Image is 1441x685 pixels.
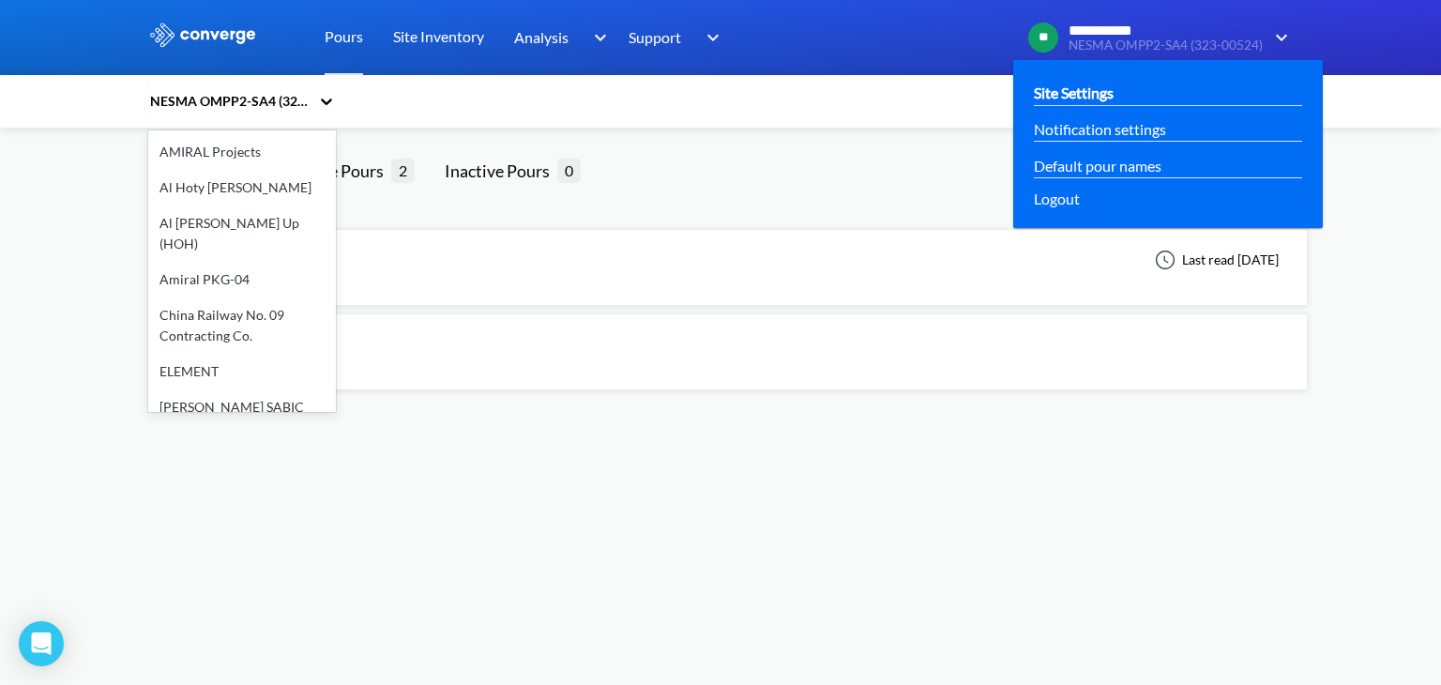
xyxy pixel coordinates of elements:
span: 2 [391,159,415,182]
div: Open Intercom Messenger [19,621,64,666]
a: Site Settings [1034,81,1114,104]
div: Last read [DATE] [1145,249,1284,271]
span: Analysis [514,25,569,49]
img: logo_ewhite.svg [148,23,257,47]
div: [PERSON_NAME] SABIC Pilot [148,389,336,446]
img: downArrow.svg [694,26,724,49]
span: 0 [557,159,581,182]
a: Default pour names [1034,154,1161,177]
div: Amiral PKG-04 [148,262,336,297]
div: Al [PERSON_NAME] Up (HOH) [148,205,336,262]
div: Inactive Pours [445,158,557,184]
div: Active Pours [291,158,391,184]
div: ELEMENT [148,354,336,389]
div: NESMA OMPP2-SA4 (323-00524) [148,91,310,112]
div: Al Hoty [PERSON_NAME] [148,170,336,205]
span: Logout [1034,187,1080,210]
span: NESMA OMPP2-SA4 (323-00524) [1069,38,1263,53]
img: downArrow.svg [1263,26,1293,49]
img: downArrow.svg [582,26,612,49]
a: OMPP-SA4Active-Sensors in pour:15Last read [DATE] [163,251,1308,266]
div: AMIRAL Projects [148,134,336,170]
span: Support [629,25,681,49]
div: China Railway No. 09 Contracting Co. [148,297,336,354]
a: UTMN-3191Active-Sensors in pour:0 [163,335,1308,351]
a: Notification settings [1034,117,1166,141]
